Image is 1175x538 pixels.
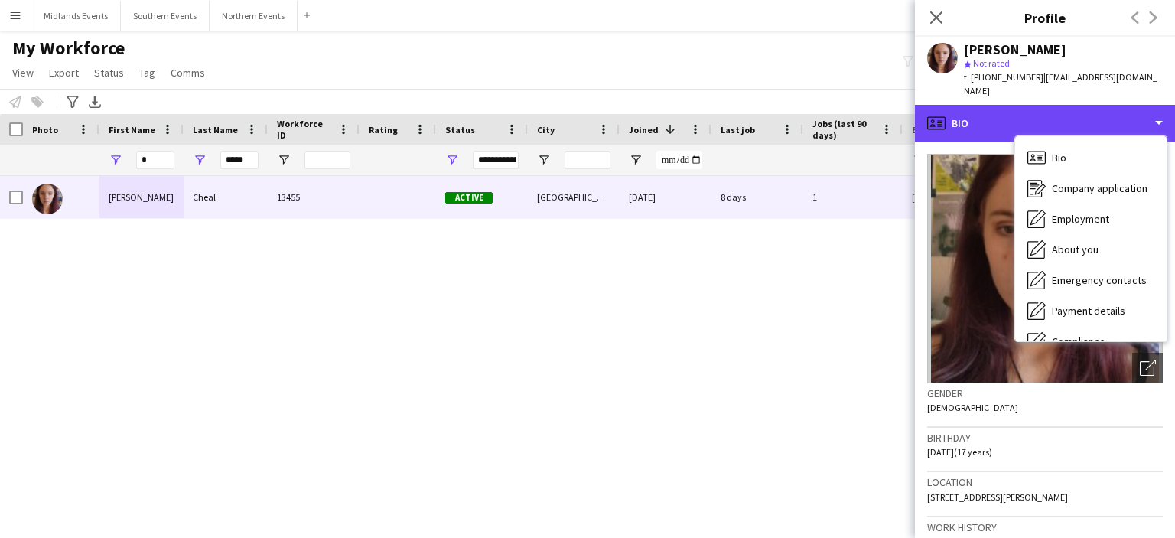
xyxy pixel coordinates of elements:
[63,93,82,111] app-action-btn: Advanced filters
[31,1,121,31] button: Midlands Events
[912,124,936,135] span: Email
[43,63,85,83] a: Export
[1052,243,1099,256] span: About you
[1052,304,1125,318] span: Payment details
[136,151,174,169] input: First Name Filter Input
[1052,181,1147,195] span: Company application
[620,176,711,218] div: [DATE]
[812,118,875,141] span: Jobs (last 90 days)
[1015,295,1167,326] div: Payment details
[133,63,161,83] a: Tag
[1132,353,1163,383] div: Open photos pop-in
[927,491,1068,503] span: [STREET_ADDRESS][PERSON_NAME]
[32,184,63,214] img: Jessica Cheal
[184,176,268,218] div: Cheal
[721,124,755,135] span: Last job
[1052,212,1109,226] span: Employment
[915,8,1175,28] h3: Profile
[49,66,79,80] span: Export
[1052,151,1066,165] span: Bio
[1052,334,1105,348] span: Compliance
[304,151,350,169] input: Workforce ID Filter Input
[927,475,1163,489] h3: Location
[912,153,926,167] button: Open Filter Menu
[6,63,40,83] a: View
[1015,142,1167,173] div: Bio
[445,153,459,167] button: Open Filter Menu
[109,124,155,135] span: First Name
[915,105,1175,142] div: Bio
[927,446,992,458] span: [DATE] (17 years)
[109,153,122,167] button: Open Filter Menu
[12,66,34,80] span: View
[629,124,659,135] span: Joined
[210,1,298,31] button: Northern Events
[94,66,124,80] span: Status
[927,520,1163,534] h3: Work history
[1015,265,1167,295] div: Emergency contacts
[445,124,475,135] span: Status
[927,154,1163,383] img: Crew avatar or photo
[12,37,125,60] span: My Workforce
[656,151,702,169] input: Joined Filter Input
[964,43,1066,57] div: [PERSON_NAME]
[171,66,205,80] span: Comms
[1015,204,1167,234] div: Employment
[369,124,398,135] span: Rating
[1052,273,1147,287] span: Emergency contacts
[803,176,903,218] div: 1
[268,176,360,218] div: 13455
[537,153,551,167] button: Open Filter Menu
[164,63,211,83] a: Comms
[927,402,1018,413] span: [DEMOGRAPHIC_DATA]
[927,386,1163,400] h3: Gender
[277,153,291,167] button: Open Filter Menu
[528,176,620,218] div: [GEOGRAPHIC_DATA]
[88,63,130,83] a: Status
[121,1,210,31] button: Southern Events
[277,118,332,141] span: Workforce ID
[711,176,803,218] div: 8 days
[139,66,155,80] span: Tag
[99,176,184,218] div: [PERSON_NAME]
[927,431,1163,445] h3: Birthday
[193,153,207,167] button: Open Filter Menu
[964,71,1043,83] span: t. [PHONE_NUMBER]
[964,71,1157,96] span: | [EMAIL_ADDRESS][DOMAIN_NAME]
[193,124,238,135] span: Last Name
[220,151,259,169] input: Last Name Filter Input
[86,93,104,111] app-action-btn: Export XLSX
[629,153,643,167] button: Open Filter Menu
[1015,234,1167,265] div: About you
[1015,173,1167,204] div: Company application
[445,192,493,204] span: Active
[565,151,610,169] input: City Filter Input
[32,124,58,135] span: Photo
[537,124,555,135] span: City
[1015,326,1167,357] div: Compliance
[973,57,1010,69] span: Not rated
